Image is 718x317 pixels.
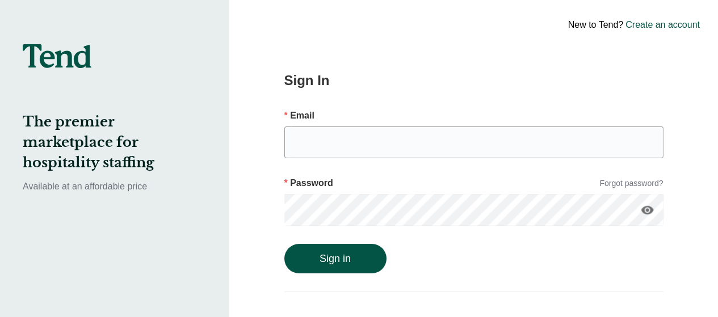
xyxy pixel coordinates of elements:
[23,112,207,173] h2: The premier marketplace for hospitality staffing
[284,70,664,91] h2: Sign In
[23,180,207,193] p: Available at an affordable price
[284,244,387,273] button: Sign in
[284,176,333,190] p: Password
[284,109,664,122] p: Email
[599,177,663,189] a: Forgot password?
[625,18,700,32] a: Create an account
[23,44,91,68] img: tend-logo
[641,203,654,217] i: visibility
